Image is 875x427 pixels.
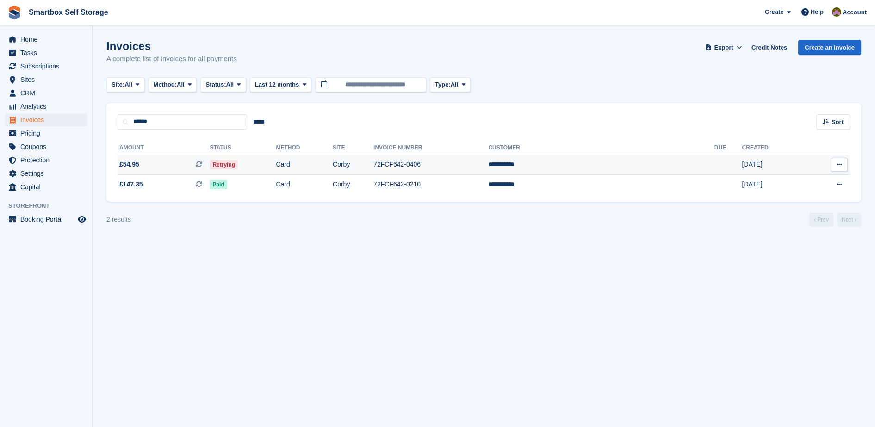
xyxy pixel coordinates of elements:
nav: Page [807,213,863,227]
a: menu [5,213,87,226]
th: Amount [118,141,210,155]
div: 2 results [106,215,131,224]
td: Corby [333,175,373,194]
span: All [124,80,132,89]
span: Last 12 months [255,80,299,89]
a: menu [5,113,87,126]
td: 72FCF642-0210 [373,175,488,194]
span: Create [765,7,783,17]
a: Previous [809,213,833,227]
a: Next [837,213,861,227]
span: £54.95 [119,160,139,169]
span: Storefront [8,201,92,210]
span: Sites [20,73,76,86]
a: menu [5,33,87,46]
td: [DATE] [742,155,805,175]
h1: Invoices [106,40,237,52]
span: Invoices [20,113,76,126]
td: [DATE] [742,175,805,194]
a: menu [5,87,87,99]
a: menu [5,140,87,153]
th: Method [276,141,333,155]
th: Site [333,141,373,155]
button: Method: All [149,77,197,93]
a: menu [5,60,87,73]
td: 72FCF642-0406 [373,155,488,175]
th: Customer [488,141,714,155]
span: Paid [210,180,227,189]
span: Analytics [20,100,76,113]
span: All [451,80,459,89]
button: Site: All [106,77,145,93]
span: Help [811,7,824,17]
span: Protection [20,154,76,167]
td: Card [276,155,333,175]
a: menu [5,100,87,113]
th: Due [714,141,742,155]
a: menu [5,73,87,86]
a: menu [5,180,87,193]
a: Preview store [76,214,87,225]
span: Site: [112,80,124,89]
a: Credit Notes [748,40,791,55]
td: Corby [333,155,373,175]
span: Booking Portal [20,213,76,226]
span: Account [843,8,867,17]
span: Subscriptions [20,60,76,73]
span: All [226,80,234,89]
a: Create an Invoice [798,40,861,55]
a: Smartbox Self Storage [25,5,112,20]
span: CRM [20,87,76,99]
span: Retrying [210,160,238,169]
button: Last 12 months [250,77,311,93]
span: All [177,80,185,89]
span: Status: [205,80,226,89]
span: Export [714,43,733,52]
span: £147.35 [119,179,143,189]
span: Capital [20,180,76,193]
span: Type: [435,80,451,89]
p: A complete list of invoices for all payments [106,54,237,64]
span: Home [20,33,76,46]
th: Invoice Number [373,141,488,155]
button: Status: All [200,77,246,93]
th: Created [742,141,805,155]
a: menu [5,46,87,59]
span: Sort [832,118,844,127]
a: menu [5,127,87,140]
span: Method: [154,80,177,89]
button: Export [703,40,744,55]
a: menu [5,167,87,180]
span: Settings [20,167,76,180]
button: Type: All [430,77,471,93]
span: Pricing [20,127,76,140]
a: menu [5,154,87,167]
span: Tasks [20,46,76,59]
td: Card [276,175,333,194]
span: Coupons [20,140,76,153]
th: Status [210,141,276,155]
img: stora-icon-8386f47178a22dfd0bd8f6a31ec36ba5ce8667c1dd55bd0f319d3a0aa187defe.svg [7,6,21,19]
img: Kayleigh Devlin [832,7,841,17]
